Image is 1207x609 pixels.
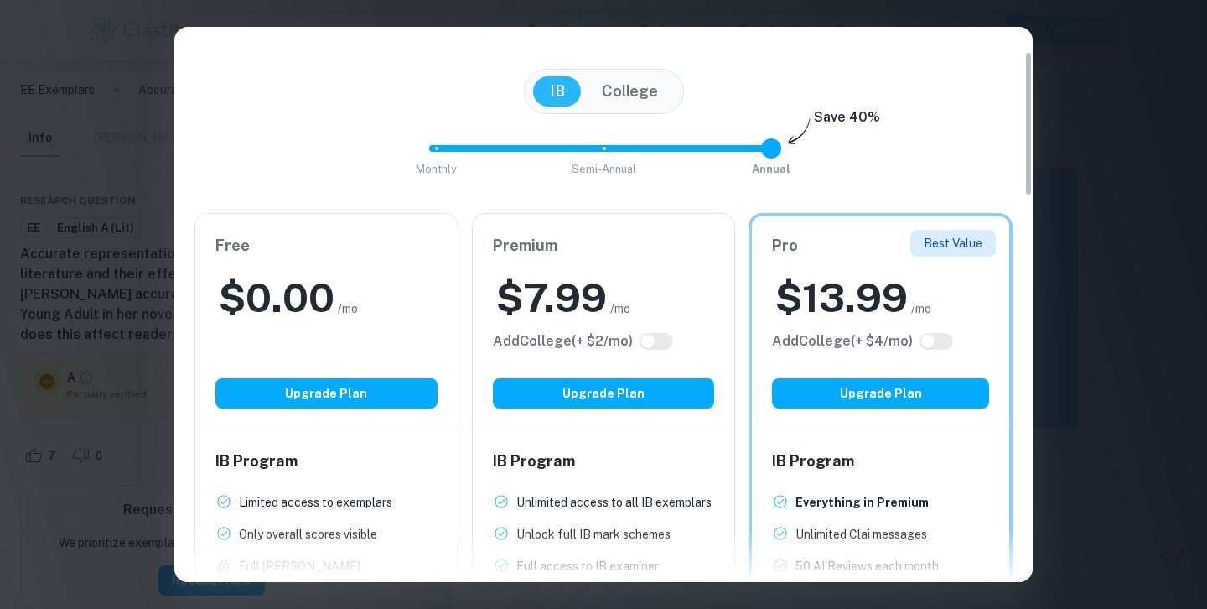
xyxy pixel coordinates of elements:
[585,76,675,107] button: College
[516,493,712,512] p: Unlimited access to all IB exemplars
[493,378,715,409] button: Upgrade Plan
[496,271,607,325] h2: $ 7.99
[219,271,334,325] h2: $ 0.00
[215,378,438,409] button: Upgrade Plan
[516,525,671,544] p: Unlock full IB mark schemes
[911,299,931,318] span: /mo
[493,331,633,351] h6: Click to see all the additional College features.
[772,331,913,351] h6: Click to see all the additional College features.
[239,493,392,512] p: Limited access to exemplars
[572,163,636,175] span: Semi-Annual
[533,76,582,107] button: IB
[772,234,989,258] h6: Pro
[239,525,377,544] p: Only overall scores visible
[772,378,989,409] button: Upgrade Plan
[772,450,989,473] h6: IB Program
[610,299,630,318] span: /mo
[215,234,438,258] h6: Free
[416,163,457,175] span: Monthly
[215,450,438,473] h6: IB Program
[924,234,982,252] p: Best Value
[493,450,715,473] h6: IB Program
[795,525,927,544] p: Unlimited Clai messages
[795,493,929,512] p: Everything in Premium
[775,271,908,325] h2: $ 13.99
[814,107,880,136] h6: Save 40%
[493,234,715,258] h6: Premium
[788,117,811,146] img: subscription-arrow.svg
[338,299,358,318] span: /mo
[752,163,790,175] span: Annual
